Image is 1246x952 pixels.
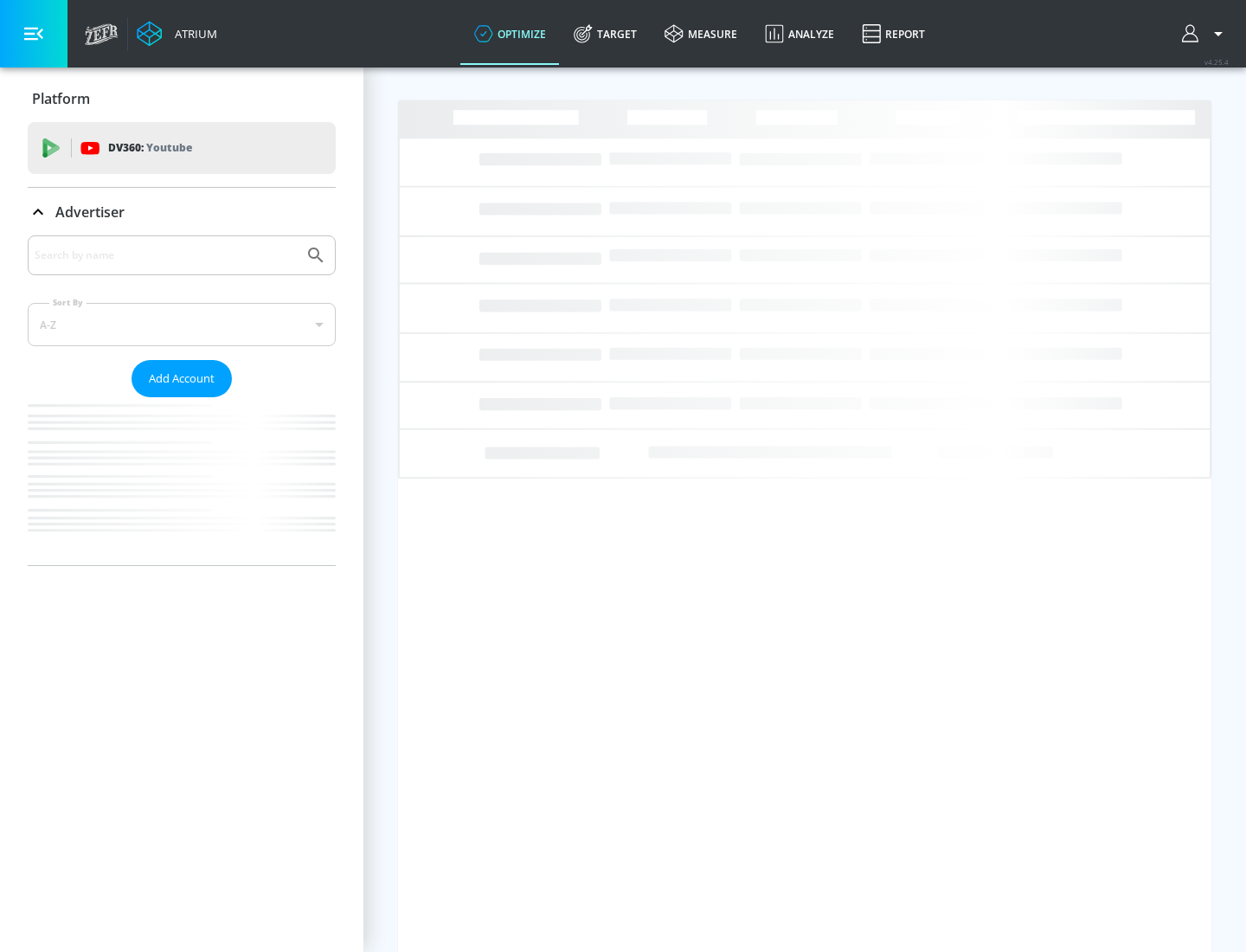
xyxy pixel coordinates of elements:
a: Analyze [751,3,848,65]
div: DV360: Youtube [28,122,336,174]
a: Atrium [137,21,217,47]
a: optimize [460,3,560,65]
div: A-Z [28,303,336,346]
button: Add Account [132,360,232,397]
p: DV360: [108,138,192,158]
a: measure [651,3,751,65]
div: Atrium [168,26,217,42]
label: Sort By [49,297,87,308]
a: Target [560,3,651,65]
a: Report [848,3,939,65]
input: Search by name [35,244,297,267]
p: Platform [32,89,90,108]
div: Advertiser [28,235,336,565]
div: Platform [28,74,336,123]
p: Youtube [146,138,192,157]
div: Advertiser [28,188,336,236]
span: v 4.25.4 [1204,57,1229,67]
nav: list of Advertiser [28,397,336,565]
p: Advertiser [55,203,125,222]
span: Add Account [149,369,215,389]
